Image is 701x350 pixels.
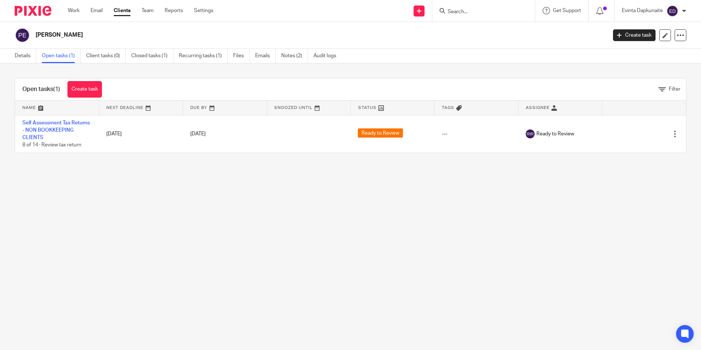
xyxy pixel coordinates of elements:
a: Create task [67,81,102,98]
a: Team [142,7,154,14]
a: Recurring tasks (1) [179,49,228,63]
td: [DATE] [99,115,183,153]
img: Pixie [15,6,51,16]
input: Search [447,9,513,15]
span: Ready to Review [358,128,403,138]
span: 8 of 14 · Review tax return [22,143,81,148]
span: Get Support [553,8,581,13]
h1: Open tasks [22,85,60,93]
p: Evinta Dapkunaite [622,7,663,14]
span: Snoozed Until [274,106,313,110]
span: [DATE] [190,131,206,136]
img: svg%3E [667,5,678,17]
a: Details [15,49,36,63]
a: Closed tasks (1) [131,49,173,63]
a: Open tasks (1) [42,49,81,63]
span: (1) [53,86,60,92]
a: Client tasks (0) [86,49,126,63]
span: Filter [669,87,680,92]
img: svg%3E [526,130,535,138]
a: Self Assessment Tax Returns - NON BOOKKEEPING CLIENTS [22,120,90,141]
a: Work [68,7,80,14]
a: Clients [114,7,131,14]
a: Files [233,49,250,63]
span: Status [358,106,377,110]
a: Email [91,7,103,14]
img: svg%3E [15,28,30,43]
a: Reports [165,7,183,14]
div: --- [442,130,511,138]
h2: [PERSON_NAME] [36,31,489,39]
span: Tags [442,106,454,110]
a: Emails [255,49,276,63]
a: Settings [194,7,213,14]
a: Audit logs [313,49,342,63]
a: Notes (2) [281,49,308,63]
span: Ready to Review [536,130,574,138]
a: Create task [613,29,656,41]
